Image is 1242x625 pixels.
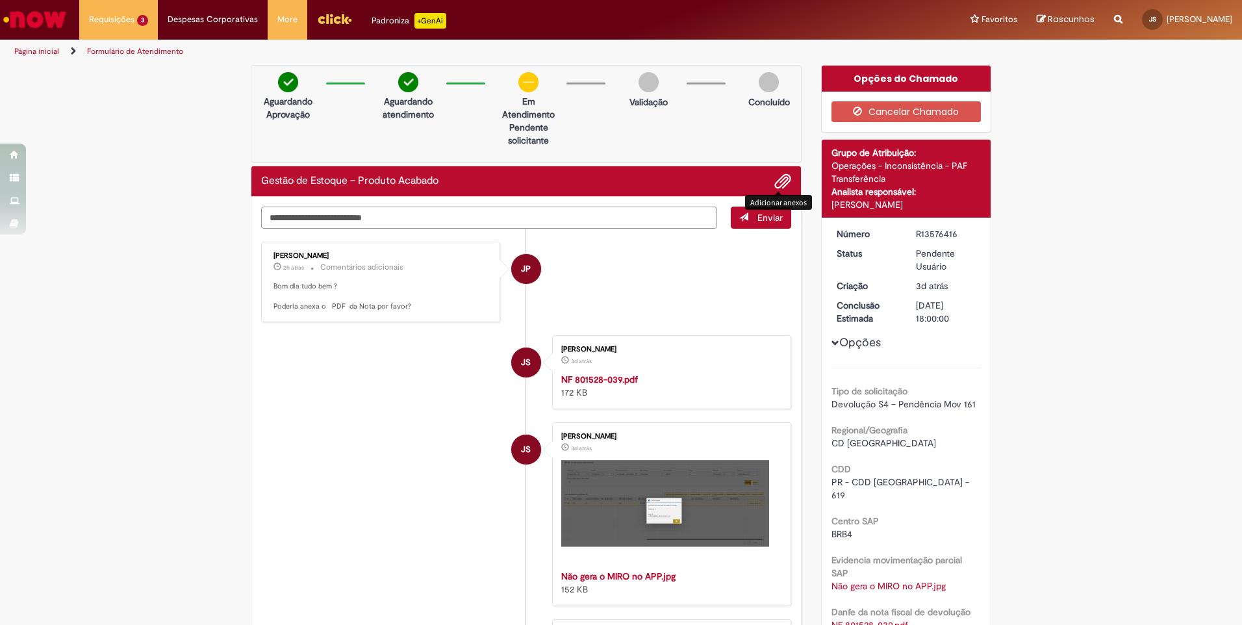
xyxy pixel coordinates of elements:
div: Jose Pereira [511,254,541,284]
span: Devolução S4 – Pendência Mov 161 [831,398,976,410]
dt: Status [827,247,907,260]
span: Enviar [757,212,783,223]
div: Operações - Inconsistência - PAF Transferência [831,159,982,185]
b: CDD [831,463,851,475]
button: Enviar [731,207,791,229]
span: JS [521,347,531,378]
ul: Trilhas de página [10,40,818,64]
p: Aguardando atendimento [377,95,440,121]
div: 29/09/2025 12:00:48 [916,279,976,292]
div: Analista responsável: [831,185,982,198]
b: Evidencia movimentação parcial SAP [831,554,962,579]
div: Pendente Usuário [916,247,976,273]
time: 29/09/2025 11:49:43 [571,444,592,452]
p: Validação [629,96,668,108]
img: circle-minus.png [518,72,539,92]
span: 3d atrás [916,280,948,292]
div: Jalom Faria Dos Santos [511,435,541,465]
a: Não gera o MIRO no APP.jpg [561,570,676,582]
p: Concluído [748,96,790,108]
p: Em Atendimento [497,95,560,121]
div: Adicionar anexos [745,195,812,210]
span: Requisições [89,13,134,26]
span: More [277,13,298,26]
img: ServiceNow [1,6,68,32]
span: 2h atrás [283,264,304,272]
b: Centro SAP [831,515,879,527]
img: click_logo_yellow_360x200.png [317,9,352,29]
p: Pendente solicitante [497,121,560,147]
span: [PERSON_NAME] [1167,14,1232,25]
span: JS [521,434,531,465]
span: BRB4 [831,528,852,540]
span: Rascunhos [1048,13,1095,25]
span: 3 [137,15,148,26]
span: Favoritos [982,13,1017,26]
a: Rascunhos [1037,14,1095,26]
div: R13576416 [916,227,976,240]
img: img-circle-grey.png [639,72,659,92]
b: Danfe da nota fiscal de devolução [831,606,970,618]
dt: Conclusão Estimada [827,299,907,325]
div: 172 KB [561,373,778,399]
button: Adicionar anexos [774,173,791,190]
div: [DATE] 18:00:00 [916,299,976,325]
img: img-circle-grey.png [759,72,779,92]
img: check-circle-green.png [278,72,298,92]
div: Grupo de Atribuição: [831,146,982,159]
a: Formulário de Atendimento [87,46,183,57]
div: Jalom Faria Dos Santos [511,348,541,377]
textarea: Digite sua mensagem aqui... [261,207,717,229]
span: JP [521,253,531,285]
div: [PERSON_NAME] [561,346,778,353]
button: Cancelar Chamado [831,101,982,122]
a: Página inicial [14,46,59,57]
dt: Criação [827,279,907,292]
p: Bom dia tudo bem ? Poderia anexa o PDF da Nota por favor? [273,281,490,312]
span: CD [GEOGRAPHIC_DATA] [831,437,936,449]
span: 3d atrás [571,357,592,365]
b: Tipo de solicitação [831,385,907,397]
p: Aguardando Aprovação [257,95,320,121]
span: 3d atrás [571,444,592,452]
div: Padroniza [372,13,446,29]
time: 29/09/2025 12:00:48 [916,280,948,292]
small: Comentários adicionais [320,262,403,273]
a: NF 801528-039.pdf [561,374,638,385]
img: check-circle-green.png [398,72,418,92]
div: [PERSON_NAME] [831,198,982,211]
div: Opções do Chamado [822,66,991,92]
div: [PERSON_NAME] [273,252,490,260]
h2: Gestão de Estoque – Produto Acabado Histórico de tíquete [261,175,438,187]
span: Despesas Corporativas [168,13,258,26]
div: 152 KB [561,570,778,596]
p: +GenAi [414,13,446,29]
div: [PERSON_NAME] [561,433,778,440]
time: 01/10/2025 10:25:18 [283,264,304,272]
span: PR - CDD [GEOGRAPHIC_DATA] - 619 [831,476,972,501]
span: JS [1149,15,1156,23]
dt: Número [827,227,907,240]
b: Regional/Geografia [831,424,907,436]
a: Download de Não gera o MIRO no APP.jpg [831,580,946,592]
